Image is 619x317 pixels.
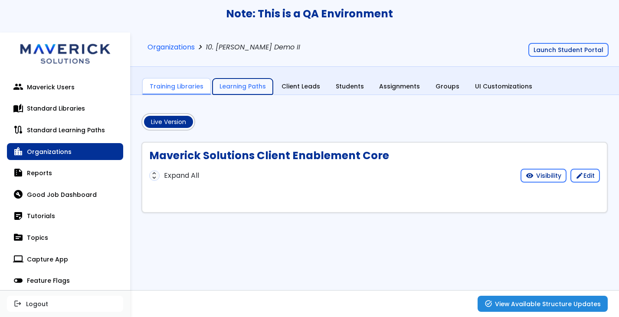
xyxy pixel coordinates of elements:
[7,100,123,117] a: auto_storiesStandard Libraries
[13,33,117,72] img: logo.svg
[14,276,23,285] span: toggle_off
[7,272,123,289] a: toggle_offFeature Flags
[329,78,371,95] a: Students
[14,300,22,307] span: logout
[7,229,123,246] a: topicTopics
[7,143,123,160] a: location_cityOrganizations
[7,121,123,139] a: routeStandard Learning Paths
[7,251,123,268] a: computerCapture App
[147,43,195,52] a: Organizations
[14,169,23,177] span: summarize
[14,255,23,264] span: computer
[528,43,609,57] button: Launch Student Portal
[149,150,389,162] h1: Maverick Solutions Client Enablement Core
[14,233,23,242] span: topic
[14,190,23,199] span: build_circle
[142,78,211,95] a: Training Libraries
[14,126,23,134] span: route
[149,170,199,181] div: Expand All
[14,83,23,92] span: people
[521,169,567,183] a: visibilityVisibility
[468,78,539,95] a: UI Customizations
[429,78,466,95] a: Groups
[150,172,159,180] span: unfold_more
[14,147,23,156] span: location_city
[14,104,23,113] span: auto_stories
[213,78,273,95] a: Learning Paths
[149,170,199,181] a: unfold_moreExpand All
[7,296,123,311] button: logoutLogout
[7,164,123,182] a: summarizeReports
[195,43,206,52] span: chevron_right
[372,78,427,95] a: Assignments
[526,172,534,179] span: visibility
[576,172,583,179] span: edit
[275,78,327,95] a: Client Leads
[14,212,23,220] span: sticky_note_2
[7,208,123,225] a: sticky_note_2Tutorials
[206,43,302,52] span: 10. [PERSON_NAME] Demo II
[570,169,600,183] a: editEdit
[485,300,492,307] span: task_alt
[478,296,608,311] a: task_altView Available Structure Updates
[7,186,123,203] a: build_circleGood Job Dashboard
[144,116,193,128] div: Live Version
[7,78,123,96] a: peopleMaverick Users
